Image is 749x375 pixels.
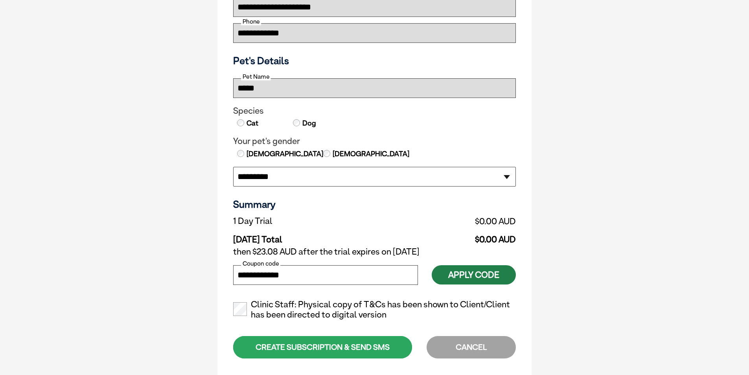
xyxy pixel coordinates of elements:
[432,265,516,284] button: Apply Code
[233,336,412,358] div: CREATE SUBSCRIPTION & SEND SMS
[241,260,280,267] label: Coupon code
[233,302,247,316] input: Clinic Staff: Physical copy of T&Cs has been shown to Client/Client has been directed to digital ...
[233,245,516,259] td: then $23.08 AUD after the trial expires on [DATE]
[427,336,516,358] div: CANCEL
[233,198,516,210] h3: Summary
[233,214,387,228] td: 1 Day Trial
[233,228,387,245] td: [DATE] Total
[233,299,516,320] label: Clinic Staff: Physical copy of T&Cs has been shown to Client/Client has been directed to digital ...
[233,136,516,146] legend: Your pet's gender
[387,214,516,228] td: $0.00 AUD
[387,228,516,245] td: $0.00 AUD
[241,18,261,25] label: Phone
[233,106,516,116] legend: Species
[230,55,519,67] h3: Pet's Details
